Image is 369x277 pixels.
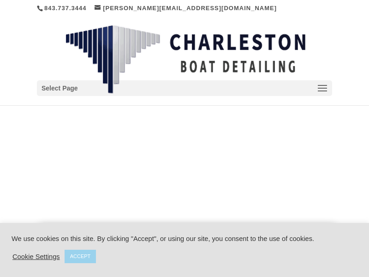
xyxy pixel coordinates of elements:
[95,5,277,12] a: [PERSON_NAME][EMAIL_ADDRESS][DOMAIN_NAME]
[42,83,78,94] span: Select Page
[12,235,357,243] div: We use cookies on this site. By clicking "Accept", or using our site, you consent to the use of c...
[65,25,305,94] img: Charleston Boat Detailing
[65,250,96,263] a: ACCEPT
[44,5,87,12] a: 843.737.3444
[12,253,60,261] a: Cookie Settings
